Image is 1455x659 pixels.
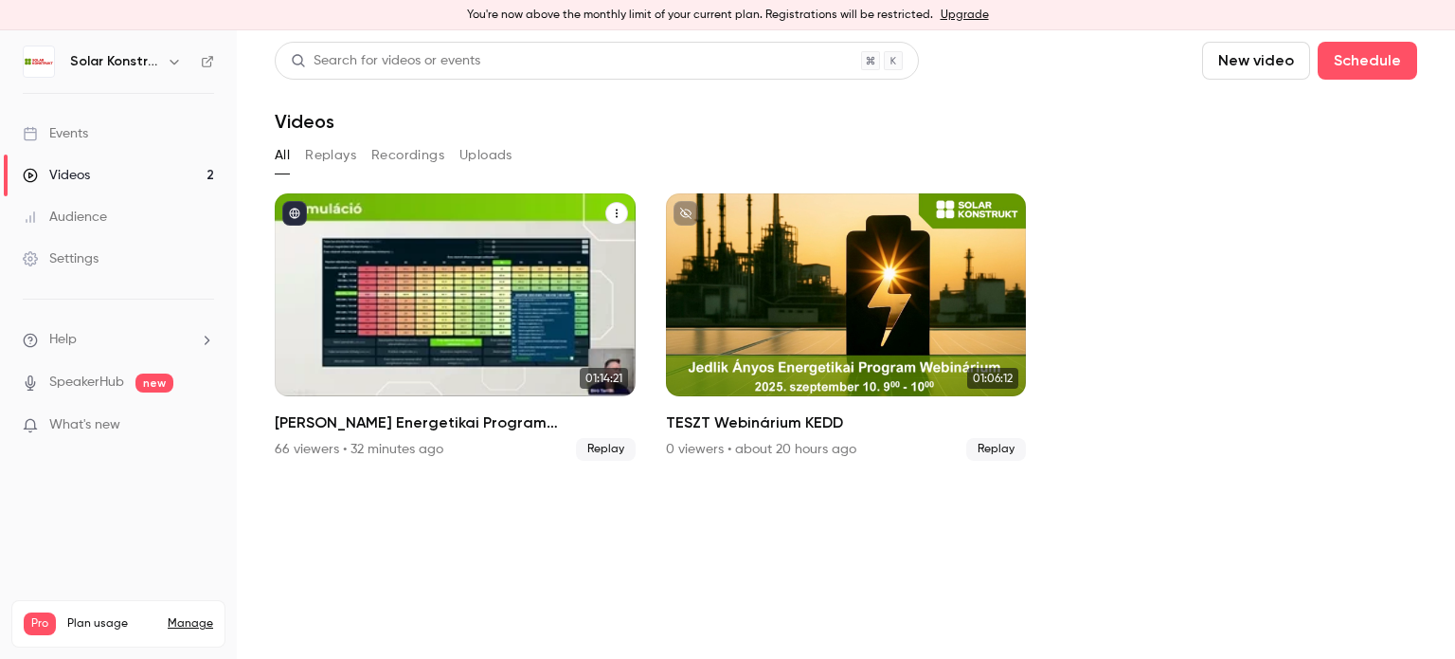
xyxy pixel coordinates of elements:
button: unpublished [674,201,698,226]
h2: TESZT Webinárium KEDD [666,412,1027,434]
div: Events [23,124,88,143]
button: New video [1202,42,1310,80]
span: What's new [49,415,120,435]
span: new [135,374,173,393]
div: Settings [23,249,99,268]
li: Jedlik Ányos Energetikai Program Webinárium [275,193,636,461]
span: Replay [966,438,1026,461]
h1: Videos [275,110,334,133]
div: Search for videos or events [291,51,480,71]
div: Audience [23,208,107,227]
button: Schedule [1318,42,1417,80]
div: 66 viewers • 32 minutes ago [275,440,443,459]
span: Help [49,330,77,350]
div: 0 viewers • about 20 hours ago [666,440,856,459]
span: Replay [576,438,636,461]
button: Uploads [459,140,512,171]
span: 01:06:12 [967,368,1018,389]
a: Upgrade [941,8,989,23]
button: Replays [305,140,356,171]
h2: [PERSON_NAME] Energetikai Program Webinárium [275,412,636,434]
a: SpeakerHub [49,373,124,393]
img: Solar Konstrukt Kft. [24,46,54,77]
a: 01:06:12TESZT Webinárium KEDD0 viewers • about 20 hours agoReplay [666,193,1027,461]
li: TESZT Webinárium KEDD [666,193,1027,461]
button: All [275,140,290,171]
span: Plan usage [67,616,156,632]
button: Recordings [371,140,444,171]
a: 01:14:21[PERSON_NAME] Energetikai Program Webinárium66 viewers • 32 minutes agoReplay [275,193,636,461]
h6: Solar Konstrukt Kft. [70,52,159,71]
ul: Videos [275,193,1417,461]
section: Videos [275,42,1417,648]
li: help-dropdown-opener [23,330,214,350]
button: published [282,201,307,226]
span: 01:14:21 [580,368,628,389]
div: Videos [23,166,90,185]
span: Pro [24,613,56,635]
a: Manage [168,616,213,632]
